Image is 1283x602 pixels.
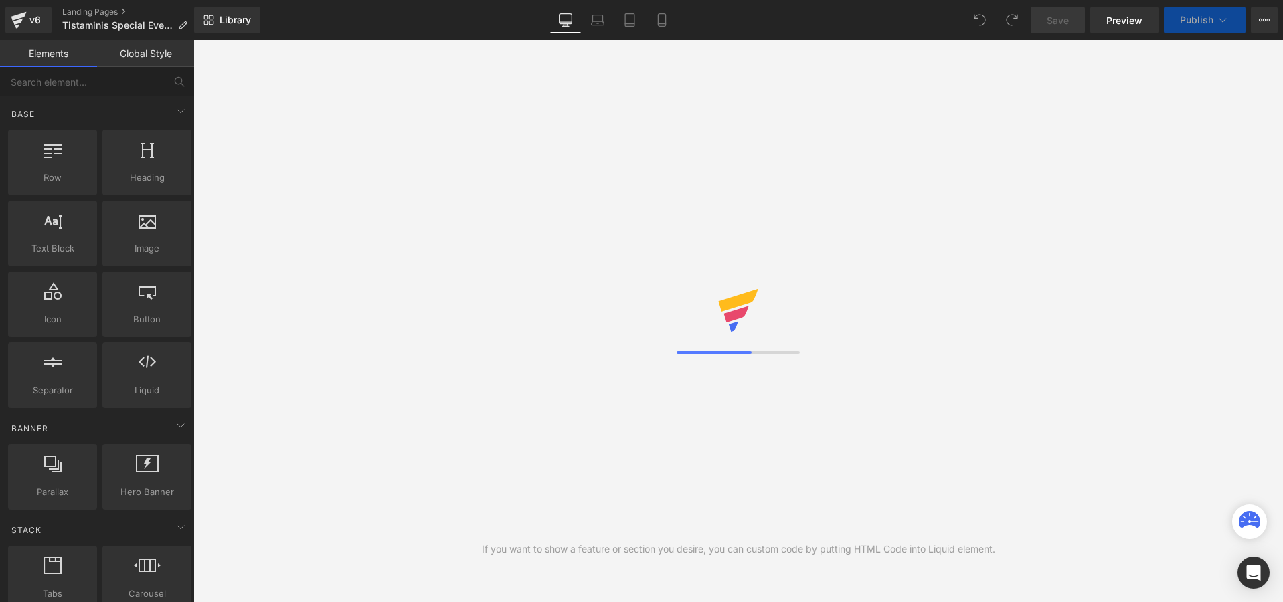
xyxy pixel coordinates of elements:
a: New Library [194,7,260,33]
div: Open Intercom Messenger [1237,557,1270,589]
span: Text Block [12,241,93,256]
span: Button [106,312,187,326]
a: v6 [5,7,52,33]
span: Tistaminis Special Events [62,20,173,31]
a: Landing Pages [62,7,198,17]
span: Save [1047,13,1069,27]
a: Mobile [646,7,678,33]
span: Hero Banner [106,485,187,499]
span: Icon [12,312,93,326]
button: Undo [966,7,993,33]
a: Global Style [97,40,194,67]
button: More [1251,7,1278,33]
div: If you want to show a feature or section you desire, you can custom code by putting HTML Code int... [482,542,995,557]
div: v6 [27,11,44,29]
span: Separator [12,383,93,397]
span: Publish [1180,15,1213,25]
span: Stack [10,524,43,536]
span: Tabs [12,587,93,601]
button: Redo [999,7,1025,33]
span: Preview [1106,13,1142,27]
span: Heading [106,171,187,185]
span: Library [220,14,251,26]
span: Parallax [12,485,93,499]
a: Desktop [549,7,582,33]
span: Image [106,241,187,256]
span: Liquid [106,383,187,397]
span: Row [12,171,93,185]
button: Publish [1164,7,1246,33]
a: Tablet [614,7,646,33]
span: Carousel [106,587,187,601]
span: Base [10,108,36,120]
span: Banner [10,422,50,435]
a: Preview [1090,7,1159,33]
a: Laptop [582,7,614,33]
